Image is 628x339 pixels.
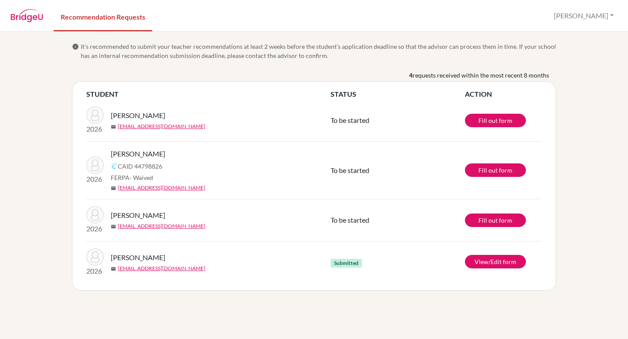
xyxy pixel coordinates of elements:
[413,71,549,80] span: requests received within the most recent 8 months
[86,156,104,174] img: Mc Morrow, Benjamin
[550,7,618,24] button: [PERSON_NAME]
[465,255,526,268] a: View/Edit form
[81,42,556,60] span: It’s recommended to submit your teacher recommendations at least 2 weeks before the student’s app...
[111,124,116,129] span: mail
[111,266,116,271] span: mail
[86,206,104,224] img: Marques, Mateus
[86,224,104,234] p: 2026
[331,116,369,124] span: To be started
[86,248,104,266] img: Miles, Willow
[118,184,205,192] a: [EMAIL_ADDRESS][DOMAIN_NAME]
[86,89,331,99] th: STUDENT
[111,224,116,229] span: mail
[409,71,413,80] b: 4
[111,110,165,121] span: [PERSON_NAME]
[331,89,465,99] th: STATUS
[111,163,118,169] img: Common App logo
[111,186,116,191] span: mail
[465,214,526,227] a: Fill out form
[118,264,205,272] a: [EMAIL_ADDRESS][DOMAIN_NAME]
[86,174,104,184] p: 2026
[331,259,362,268] span: Submitted
[10,9,43,22] img: BridgeU logo
[111,252,165,263] span: [PERSON_NAME]
[118,122,205,130] a: [EMAIL_ADDRESS][DOMAIN_NAME]
[54,1,152,31] a: Recommendation Requests
[331,216,369,224] span: To be started
[118,162,162,171] span: CAID 44798826
[111,173,153,182] span: FERPA
[465,114,526,127] a: Fill out form
[465,163,526,177] a: Fill out form
[86,266,104,276] p: 2026
[331,166,369,174] span: To be started
[111,149,165,159] span: [PERSON_NAME]
[111,210,165,220] span: [PERSON_NAME]
[86,124,104,134] p: 2026
[130,174,153,181] span: - Waived
[118,222,205,230] a: [EMAIL_ADDRESS][DOMAIN_NAME]
[72,43,79,50] span: info
[86,106,104,124] img: Bae, Yvonne
[465,89,542,99] th: ACTION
